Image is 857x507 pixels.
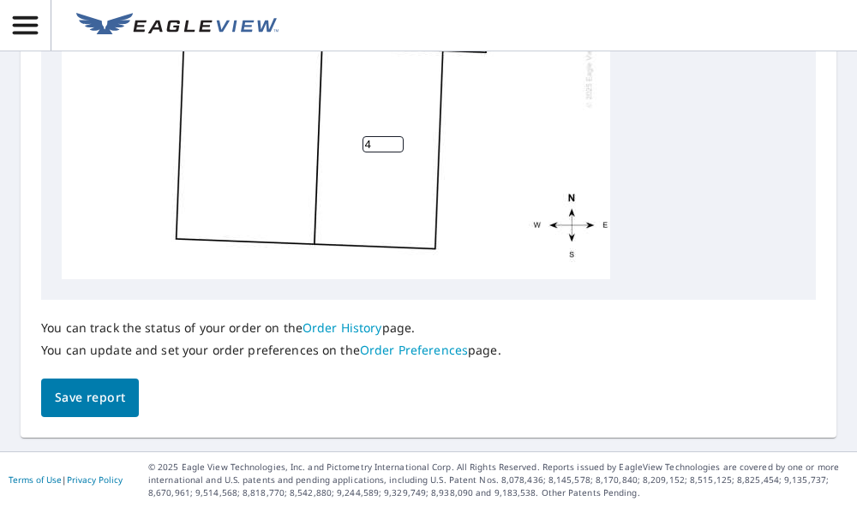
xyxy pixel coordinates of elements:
a: Order Preferences [360,342,468,358]
p: | [9,474,123,485]
a: Terms of Use [9,474,62,486]
a: Order History [303,319,382,336]
span: Save report [55,387,125,409]
a: Privacy Policy [67,474,123,486]
img: EV Logo [76,13,279,39]
button: Save report [41,379,139,417]
a: EV Logo [66,3,289,49]
p: You can update and set your order preferences on the page. [41,343,501,358]
p: You can track the status of your order on the page. [41,320,501,336]
p: © 2025 Eagle View Technologies, Inc. and Pictometry International Corp. All Rights Reserved. Repo... [148,461,848,499]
